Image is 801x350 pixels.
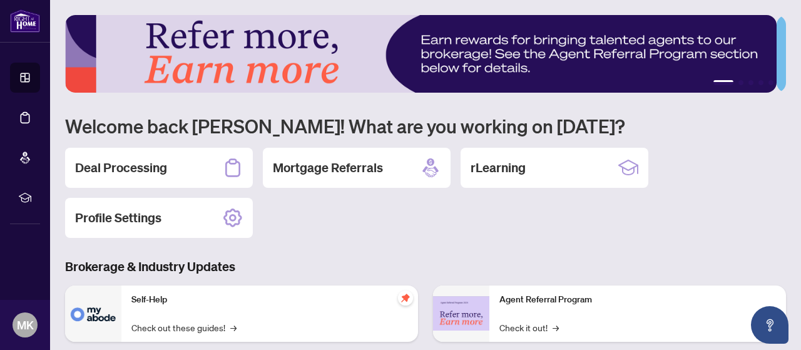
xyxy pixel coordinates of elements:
[75,209,161,227] h2: Profile Settings
[65,15,777,93] img: Slide 0
[433,296,489,331] img: Agent Referral Program
[499,321,559,334] a: Check it out!→
[75,159,167,177] h2: Deal Processing
[65,114,786,138] h1: Welcome back [PERSON_NAME]! What are you working on [DATE]?
[17,316,34,334] span: MK
[748,80,753,85] button: 3
[553,321,559,334] span: →
[768,80,773,85] button: 5
[230,321,237,334] span: →
[471,159,526,177] h2: rLearning
[131,293,408,307] p: Self-Help
[713,80,733,85] button: 1
[738,80,743,85] button: 2
[499,293,776,307] p: Agent Referral Program
[131,321,237,334] a: Check out these guides!→
[398,291,413,306] span: pushpin
[10,9,40,33] img: logo
[65,258,786,275] h3: Brokerage & Industry Updates
[273,159,383,177] h2: Mortgage Referrals
[65,286,121,342] img: Self-Help
[758,80,763,85] button: 4
[751,306,788,344] button: Open asap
